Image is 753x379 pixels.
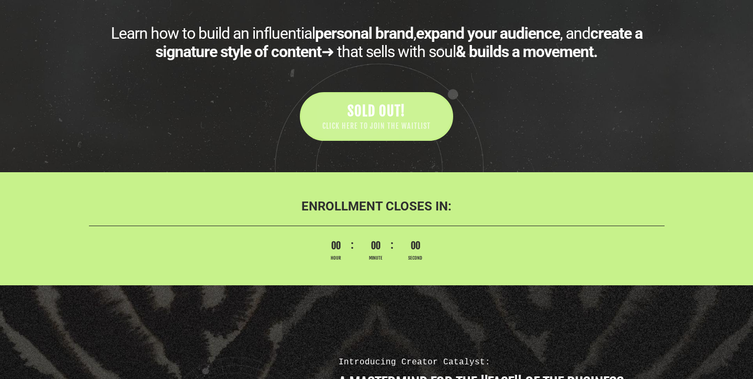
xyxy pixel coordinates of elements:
b: expand your audience [416,24,560,42]
span: SOLD OUT! [347,103,406,119]
a: SOLD OUT! CLICK HERE TO JOIN THE WAITLIST [300,92,453,141]
span: 00 [321,239,351,253]
span: 00 [361,239,390,253]
span: Hour [321,255,351,262]
span: Minute [361,255,390,262]
b: & builds a movement. [456,42,598,61]
div: Learn how to build an influential , , and ➜ that sells with soul [89,24,665,61]
b: personal brand [315,24,413,42]
span: Second [401,255,430,262]
b: create a signature style of content [155,24,643,61]
span: CLICK HERE TO JOIN THE WAITLIST [322,121,431,131]
div: Introducing Creator Catalyst: [339,356,670,368]
span: 00 [401,239,430,253]
b: ENROLLMENT CLOSES IN: [301,199,452,214]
